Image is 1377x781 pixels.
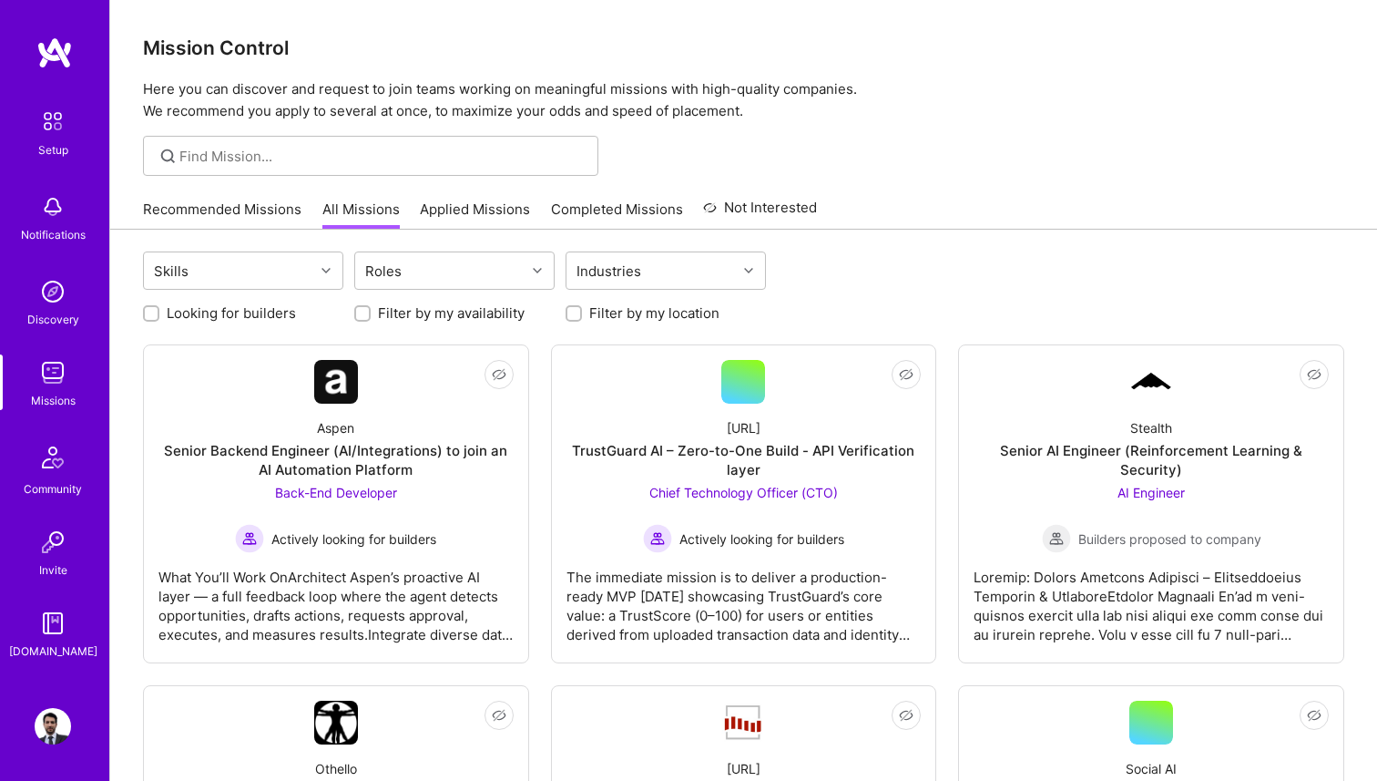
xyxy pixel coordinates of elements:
img: User Avatar [35,708,71,745]
img: Company Logo [1129,370,1173,394]
i: icon EyeClosed [899,367,913,382]
img: guide book [35,605,71,642]
span: Chief Technology Officer (CTO) [649,485,838,500]
a: All Missions [322,200,400,230]
img: Company Logo [721,704,765,742]
div: Skills [149,258,193,284]
a: Completed Missions [551,200,683,230]
span: Builders proposed to company [1078,529,1261,549]
i: icon Chevron [744,266,753,275]
div: Setup [38,140,68,159]
a: Applied Missions [420,200,530,230]
img: teamwork [35,355,71,391]
a: Recommended Missions [143,200,301,230]
div: What You’ll Work OnArchitect Aspen’s proactive AI layer — a full feedback loop where the agent de... [158,553,514,644]
div: Roles [361,258,406,284]
div: Invite [39,560,67,580]
div: Social AI [1126,759,1177,778]
img: Company Logo [314,360,358,404]
label: Filter by my availability [378,303,525,323]
label: Looking for builders [167,303,296,323]
a: Company LogoAspenSenior Backend Engineer (AI/Integrations) to join an AI Automation PlatformBack-... [158,360,514,648]
i: icon EyeClosed [492,367,506,382]
div: Discovery [27,310,79,329]
i: icon EyeClosed [899,708,913,723]
i: icon EyeClosed [1307,708,1321,723]
input: Find Mission... [179,147,585,166]
img: bell [35,189,71,225]
i: icon EyeClosed [492,708,506,723]
div: Othello [315,759,357,778]
div: Senior AI Engineer (Reinforcement Learning & Security) [974,441,1329,479]
img: Actively looking for builders [643,524,672,553]
a: User Avatar [30,708,76,745]
img: setup [34,102,72,140]
div: Senior Backend Engineer (AI/Integrations) to join an AI Automation Platform [158,441,514,479]
span: AI Engineer [1117,485,1185,500]
span: Actively looking for builders [271,529,436,549]
div: Notifications [21,225,86,244]
a: Not Interested [703,197,817,230]
i: icon SearchGrey [158,146,178,167]
div: Community [24,479,82,498]
img: Actively looking for builders [235,524,264,553]
label: Filter by my location [589,303,719,323]
img: Builders proposed to company [1042,524,1071,553]
img: logo [36,36,73,69]
i: icon Chevron [321,266,331,275]
img: discovery [35,273,71,310]
div: Missions [31,391,76,410]
h3: Mission Control [143,36,1344,59]
img: Company Logo [314,701,358,745]
img: Invite [35,524,71,560]
img: Community [31,436,75,479]
i: icon Chevron [533,266,542,275]
span: Back-End Developer [275,485,397,500]
p: Here you can discover and request to join teams working on meaningful missions with high-quality ... [143,78,1344,122]
a: [URL]TrustGuard AI – Zero-to-One Build - API Verification layerChief Technology Officer (CTO) Act... [566,360,922,648]
div: [DOMAIN_NAME] [9,642,97,661]
i: icon EyeClosed [1307,367,1321,382]
div: The immediate mission is to deliver a production-ready MVP [DATE] showcasing TrustGuard’s core va... [566,553,922,644]
div: [URL] [727,759,760,778]
div: [URL] [727,418,760,437]
div: Stealth [1130,418,1172,437]
div: Industries [572,258,646,284]
div: TrustGuard AI – Zero-to-One Build - API Verification layer [566,441,922,479]
span: Actively looking for builders [679,529,844,549]
div: Aspen [317,418,354,437]
div: Loremip: Dolors Ametcons Adipisci – Elitseddoeius Temporin & UtlaboreEtdolor Magnaali En’ad m ven... [974,553,1329,644]
a: Company LogoStealthSenior AI Engineer (Reinforcement Learning & Security)AI Engineer Builders pro... [974,360,1329,648]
